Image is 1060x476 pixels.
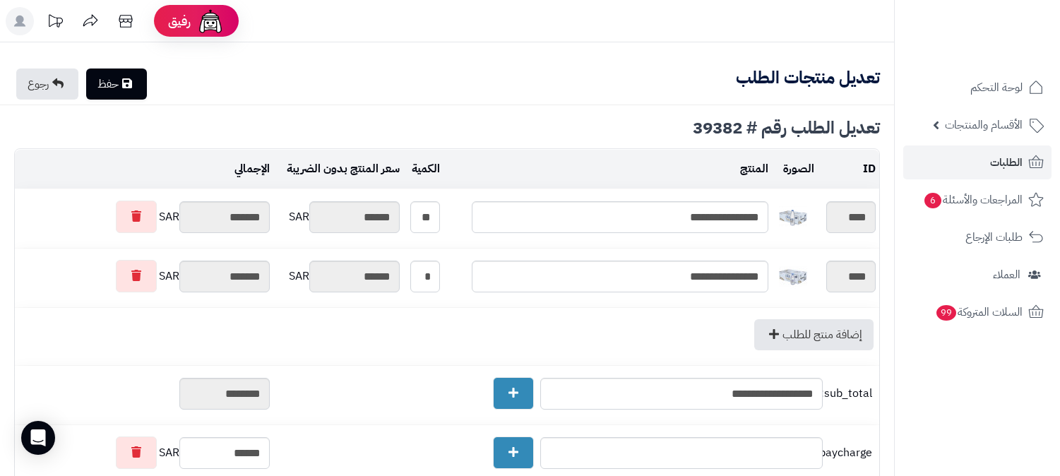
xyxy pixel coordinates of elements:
[18,201,270,233] div: SAR
[754,319,874,350] a: إضافة منتج للطلب
[86,69,147,100] a: حفظ
[18,436,270,469] div: SAR
[903,220,1052,254] a: طلبات الإرجاع
[15,150,273,189] td: الإجمالي
[993,265,1020,285] span: العملاء
[779,262,807,290] img: 412533293aa25049172e168eba0c26838d17-40x40.jpg
[924,193,941,208] span: 6
[935,302,1023,322] span: السلات المتروكة
[903,71,1052,105] a: لوحة التحكم
[37,7,73,39] a: تحديثات المنصة
[277,201,400,233] div: SAR
[443,150,773,189] td: المنتج
[21,421,55,455] div: Open Intercom Messenger
[970,78,1023,97] span: لوحة التحكم
[964,40,1047,69] img: logo-2.png
[818,150,879,189] td: ID
[903,258,1052,292] a: العملاء
[903,183,1052,217] a: المراجعات والأسئلة6
[277,261,400,292] div: SAR
[736,65,880,90] b: تعديل منتجات الطلب
[779,203,807,231] img: 412633293aa25049172e168eba0c26838d17-40x40.png
[903,145,1052,179] a: الطلبات
[826,386,872,402] span: sub_total:
[772,150,818,189] td: الصورة
[18,260,270,292] div: SAR
[990,153,1023,172] span: الطلبات
[945,115,1023,135] span: الأقسام والمنتجات
[196,7,225,35] img: ai-face.png
[826,445,872,461] span: paycharge:
[16,69,78,100] a: رجوع
[903,295,1052,329] a: السلات المتروكة99
[168,13,191,30] span: رفيق
[923,190,1023,210] span: المراجعات والأسئلة
[965,227,1023,247] span: طلبات الإرجاع
[403,150,443,189] td: الكمية
[14,119,880,136] div: تعديل الطلب رقم # 39382
[273,150,403,189] td: سعر المنتج بدون الضريبة
[936,305,956,321] span: 99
